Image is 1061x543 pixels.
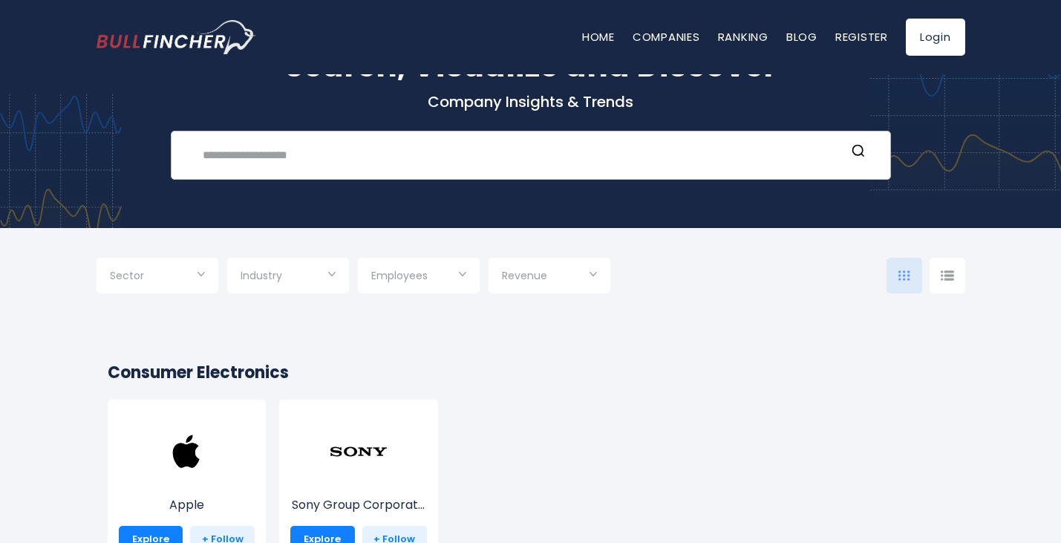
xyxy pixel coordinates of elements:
span: Employees [371,269,428,282]
img: icon-comp-grid.svg [898,270,910,281]
input: Selection [110,264,205,290]
a: Sony Group Corporat... [290,449,427,514]
p: Sony Group Corporation [290,496,427,514]
span: Revenue [502,269,547,282]
img: AAPL.png [157,422,216,481]
p: Company Insights & Trends [97,92,965,111]
input: Selection [241,264,336,290]
span: Industry [241,269,282,282]
p: Apple [119,496,255,514]
a: Login [906,19,965,56]
a: Home [582,29,615,45]
span: Sector [110,269,144,282]
a: Companies [633,29,700,45]
a: Go to homepage [97,20,256,54]
img: SONY.png [329,422,388,481]
a: Register [835,29,888,45]
input: Selection [502,264,597,290]
h2: Consumer Electronics [108,360,954,385]
button: Search [849,143,868,163]
a: Apple [119,449,255,514]
a: Blog [786,29,817,45]
img: bullfincher logo [97,20,256,54]
a: Ranking [718,29,768,45]
img: icon-comp-list-view.svg [941,270,954,281]
input: Selection [371,264,466,290]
